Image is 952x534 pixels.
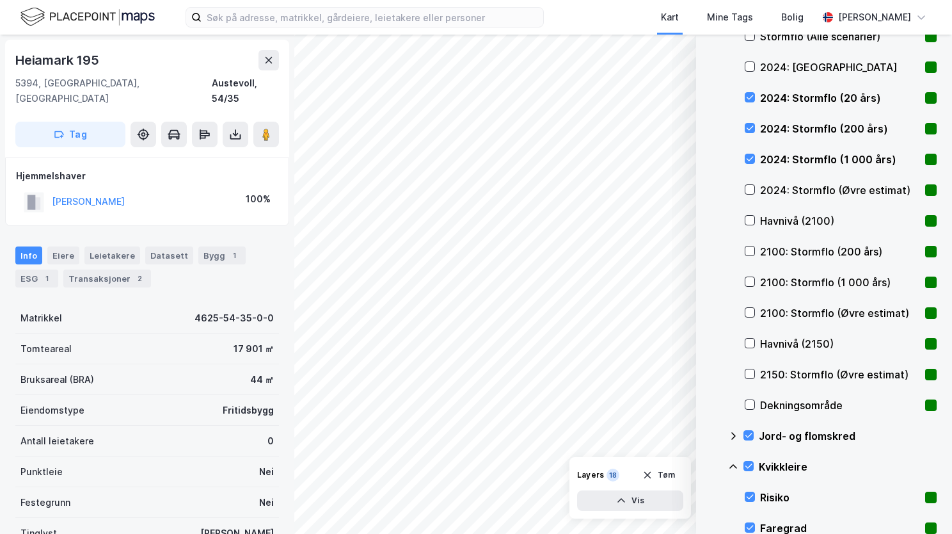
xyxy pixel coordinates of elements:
[198,247,246,264] div: Bygg
[202,8,543,27] input: Søk på adresse, matrikkel, gårdeiere, leietakere eller personer
[759,459,937,474] div: Kvikkleire
[760,336,920,352] div: Havnivå (2150)
[194,311,274,326] div: 4625-54-35-0-0
[20,341,72,357] div: Tomteareal
[246,191,271,207] div: 100%
[15,270,58,287] div: ESG
[760,305,920,321] div: 2100: Stormflo (Øvre estimat)
[661,10,679,25] div: Kart
[781,10,804,25] div: Bolig
[40,272,53,285] div: 1
[223,403,274,418] div: Fritidsbygg
[15,247,42,264] div: Info
[20,6,155,28] img: logo.f888ab2527a4732fd821a326f86c7f29.svg
[838,10,911,25] div: [PERSON_NAME]
[888,473,952,534] iframe: Chat Widget
[760,121,920,136] div: 2024: Stormflo (200 års)
[607,469,619,481] div: 18
[259,464,274,480] div: Nei
[760,213,920,229] div: Havnivå (2100)
[760,182,920,198] div: 2024: Stormflo (Øvre estimat)
[759,428,937,444] div: Jord- og flomskred
[760,244,920,259] div: 2100: Stormflo (200 års)
[267,433,274,449] div: 0
[634,465,683,485] button: Tøm
[760,367,920,382] div: 2150: Stormflo (Øvre estimat)
[212,76,279,106] div: Austevoll, 54/35
[760,490,920,505] div: Risiko
[250,372,274,387] div: 44 ㎡
[20,495,70,510] div: Festegrunn
[15,50,102,70] div: Heiamark 195
[760,90,920,106] div: 2024: Stormflo (20 års)
[577,470,604,480] div: Layers
[133,272,146,285] div: 2
[20,433,94,449] div: Antall leietakere
[15,76,212,106] div: 5394, [GEOGRAPHIC_DATA], [GEOGRAPHIC_DATA]
[577,490,683,511] button: Vis
[228,249,241,262] div: 1
[707,10,753,25] div: Mine Tags
[84,247,140,264] div: Leietakere
[760,60,920,75] div: 2024: [GEOGRAPHIC_DATA]
[20,311,62,326] div: Matrikkel
[760,275,920,290] div: 2100: Stormflo (1 000 års)
[145,247,193,264] div: Datasett
[234,341,274,357] div: 17 901 ㎡
[20,464,63,480] div: Punktleie
[20,403,84,418] div: Eiendomstype
[259,495,274,510] div: Nei
[15,122,125,147] button: Tag
[760,398,920,413] div: Dekningsområde
[47,247,79,264] div: Eiere
[63,270,151,287] div: Transaksjoner
[16,168,278,184] div: Hjemmelshaver
[760,29,920,44] div: Stormflo (Alle scenarier)
[760,152,920,167] div: 2024: Stormflo (1 000 års)
[20,372,94,387] div: Bruksareal (BRA)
